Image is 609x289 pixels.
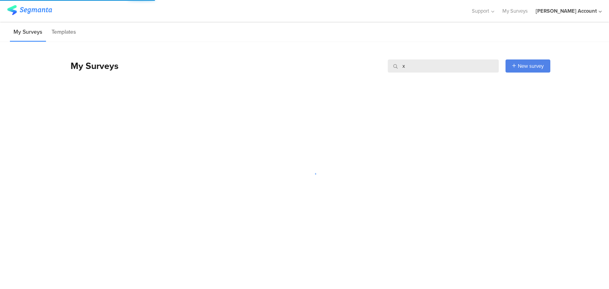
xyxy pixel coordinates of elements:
[63,59,119,73] div: My Surveys
[536,7,597,15] div: [PERSON_NAME] Account
[472,7,489,15] span: Support
[10,23,46,42] li: My Surveys
[518,62,544,70] span: New survey
[48,23,80,42] li: Templates
[7,5,52,15] img: segmanta logo
[388,59,499,73] input: Survey Name, Creator...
